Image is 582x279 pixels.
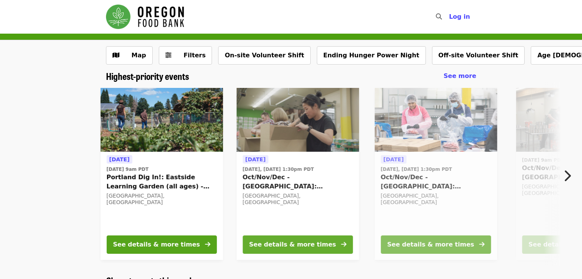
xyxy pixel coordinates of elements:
time: [DATE] 9am PDT [106,166,148,173]
i: map icon [112,52,119,59]
a: See details for "Oct/Nov/Dec - Portland: Repack/Sort (age 8+)" [236,88,359,260]
time: [DATE], [DATE] 1:30pm PDT [381,166,452,173]
div: See details & more times [249,240,336,249]
a: See more [443,71,476,81]
img: Oct/Nov/Dec - Portland: Repack/Sort (age 8+) organized by Oregon Food Bank [236,88,359,152]
button: Show map view [106,46,153,65]
i: arrow-right icon [341,241,346,248]
i: search icon [436,13,442,20]
span: Map [132,52,146,59]
span: See more [443,72,476,79]
div: See details & more times [113,240,200,249]
span: Highest-priority events [106,69,189,83]
span: [DATE] [245,156,266,162]
span: Oct/Nov/Dec - [GEOGRAPHIC_DATA]: Repack/Sort (age [DEMOGRAPHIC_DATA]+) [243,173,353,191]
button: Off-site Volunteer Shift [432,46,525,65]
i: chevron-right icon [563,169,571,183]
div: [GEOGRAPHIC_DATA], [GEOGRAPHIC_DATA] [243,193,353,206]
a: See details for "Oct/Nov/Dec - Beaverton: Repack/Sort (age 10+)" [375,88,497,260]
button: Filters (0 selected) [159,46,212,65]
input: Search [447,8,453,26]
span: Log in [449,13,470,20]
span: Filters [184,52,206,59]
time: [DATE] 9am PDT [522,157,564,164]
button: On-site Volunteer Shift [218,46,310,65]
button: Next item [557,165,582,187]
img: Portland Dig In!: Eastside Learning Garden (all ages) - Aug/Sept/Oct organized by Oregon Food Bank [100,88,223,152]
i: arrow-right icon [479,241,484,248]
div: [GEOGRAPHIC_DATA], [GEOGRAPHIC_DATA] [381,193,491,206]
div: See details & more times [387,240,474,249]
button: See details & more times [106,235,217,254]
button: Ending Hunger Power Night [317,46,426,65]
span: Portland Dig In!: Eastside Learning Garden (all ages) - Aug/Sept/Oct [106,173,217,191]
button: See details & more times [381,235,491,254]
div: Highest-priority events [100,71,483,82]
a: See details for "Portland Dig In!: Eastside Learning Garden (all ages) - Aug/Sept/Oct" [100,88,223,260]
img: Oct/Nov/Dec - Beaverton: Repack/Sort (age 10+) organized by Oregon Food Bank [375,88,497,152]
time: [DATE], [DATE] 1:30pm PDT [243,166,314,173]
span: Oct/Nov/Dec - [GEOGRAPHIC_DATA]: Repack/Sort (age [DEMOGRAPHIC_DATA]+) [381,173,491,191]
img: Oregon Food Bank - Home [106,5,184,29]
span: [DATE] [109,156,129,162]
div: [GEOGRAPHIC_DATA], [GEOGRAPHIC_DATA] [106,193,217,206]
a: Highest-priority events [106,71,189,82]
button: See details & more times [243,235,353,254]
span: [DATE] [383,156,404,162]
i: sliders-h icon [165,52,171,59]
i: arrow-right icon [205,241,210,248]
button: Log in [443,9,476,24]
